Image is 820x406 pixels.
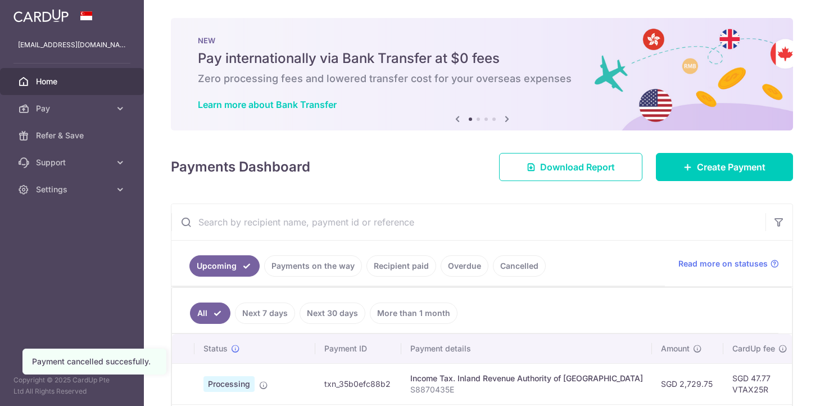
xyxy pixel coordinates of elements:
[36,76,110,87] span: Home
[315,363,401,404] td: txn_35b0efc88b2
[499,153,642,181] a: Download Report
[652,363,723,404] td: SGD 2,729.75
[410,384,643,395] p: S8870435E
[493,255,546,277] a: Cancelled
[441,255,488,277] a: Overdue
[656,153,793,181] a: Create Payment
[198,72,766,85] h6: Zero processing fees and lowered transfer cost for your overseas expenses
[235,303,295,324] a: Next 7 days
[203,376,255,392] span: Processing
[678,258,768,269] span: Read more on statuses
[366,255,436,277] a: Recipient paid
[315,334,401,363] th: Payment ID
[18,39,126,51] p: [EMAIL_ADDRESS][DOMAIN_NAME]
[723,363,796,404] td: SGD 47.77 VTAX25R
[540,160,615,174] span: Download Report
[13,9,69,22] img: CardUp
[697,160,765,174] span: Create Payment
[410,373,643,384] div: Income Tax. Inland Revenue Authority of [GEOGRAPHIC_DATA]
[661,343,690,354] span: Amount
[203,343,228,354] span: Status
[370,303,457,324] a: More than 1 month
[171,157,310,177] h4: Payments Dashboard
[32,356,157,367] div: Payment cancelled succesfully.
[36,103,110,114] span: Pay
[264,255,362,277] a: Payments on the way
[300,303,365,324] a: Next 30 days
[36,157,110,168] span: Support
[401,334,652,363] th: Payment details
[678,258,779,269] a: Read more on statuses
[198,36,766,45] p: NEW
[189,255,260,277] a: Upcoming
[190,303,230,324] a: All
[198,49,766,67] h5: Pay internationally via Bank Transfer at $0 fees
[36,184,110,195] span: Settings
[198,99,337,110] a: Learn more about Bank Transfer
[732,343,775,354] span: CardUp fee
[36,130,110,141] span: Refer & Save
[171,204,765,240] input: Search by recipient name, payment id or reference
[171,18,793,130] img: Bank transfer banner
